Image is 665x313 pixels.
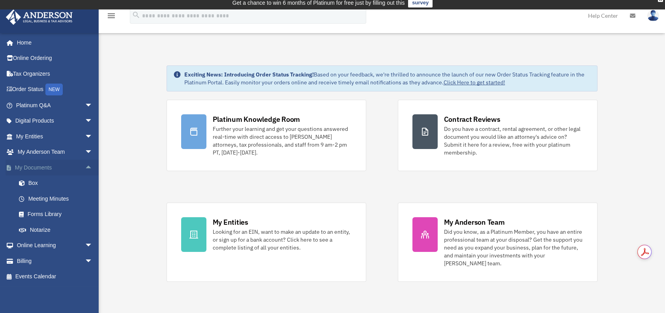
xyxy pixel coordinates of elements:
a: menu [107,14,116,20]
a: Forms Library [11,207,105,222]
a: Digital Productsarrow_drop_down [6,113,105,129]
span: arrow_drop_down [85,97,101,114]
span: arrow_drop_down [85,113,101,129]
div: Based on your feedback, we're thrilled to announce the launch of our new Order Status Tracking fe... [184,71,591,86]
a: Notarize [11,222,105,238]
img: User Pic [647,10,659,21]
div: Contract Reviews [444,114,500,124]
a: Tax Organizers [6,66,105,82]
span: arrow_drop_up [85,160,101,176]
div: Did you know, as a Platinum Member, you have an entire professional team at your disposal? Get th... [444,228,583,267]
a: Order StatusNEW [6,82,105,98]
div: Platinum Knowledge Room [213,114,300,124]
div: Looking for an EIN, want to make an update to an entity, or sign up for a bank account? Click her... [213,228,352,252]
a: Box [11,175,105,191]
span: arrow_drop_down [85,129,101,145]
a: Platinum Knowledge Room Further your learning and get your questions answered real-time with dire... [167,100,366,171]
a: My Anderson Teamarrow_drop_down [6,144,105,160]
a: Contract Reviews Do you have a contract, rental agreement, or other legal document you would like... [398,100,598,171]
a: Online Learningarrow_drop_down [6,238,105,253]
a: My Anderson Team Did you know, as a Platinum Member, you have an entire professional team at your... [398,203,598,282]
a: Click Here to get started! [444,79,505,86]
a: Events Calendar [6,269,105,285]
i: search [132,11,140,19]
a: My Entitiesarrow_drop_down [6,129,105,144]
div: Further your learning and get your questions answered real-time with direct access to [PERSON_NAM... [213,125,352,156]
div: Do you have a contract, rental agreement, or other legal document you would like an attorney's ad... [444,125,583,156]
a: Online Ordering [6,50,105,66]
a: Home [6,35,101,50]
span: arrow_drop_down [85,144,101,160]
i: menu [107,11,116,20]
a: My Entities Looking for an EIN, want to make an update to an entity, or sign up for a bank accoun... [167,203,366,282]
span: arrow_drop_down [85,238,101,254]
a: My Documentsarrow_drop_up [6,160,105,175]
a: Meeting Minutes [11,191,105,207]
span: arrow_drop_down [85,253,101,269]
div: My Anderson Team [444,217,505,227]
img: Anderson Advisors Platinum Portal [4,9,75,25]
a: Billingarrow_drop_down [6,253,105,269]
strong: Exciting News: Introducing Order Status Tracking! [184,71,314,78]
div: NEW [45,84,63,95]
div: My Entities [213,217,248,227]
a: Platinum Q&Aarrow_drop_down [6,97,105,113]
